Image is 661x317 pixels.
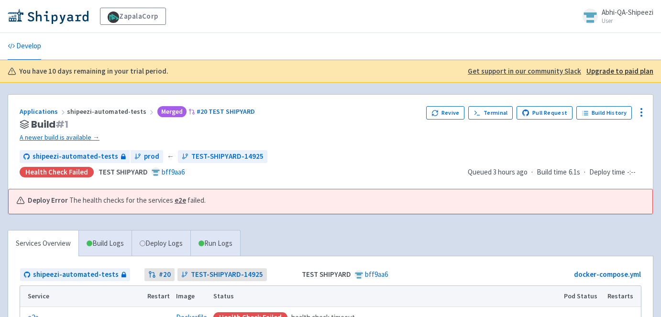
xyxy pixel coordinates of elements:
[537,167,567,178] span: Build time
[31,119,68,130] span: Build
[493,167,528,176] time: 3 hours ago
[33,269,119,280] span: shipeezi-automated-tests
[20,167,94,178] div: Health check failed
[561,286,605,307] th: Pod Status
[468,167,641,178] div: · ·
[191,151,264,162] span: TEST-SHIPYARD-14925
[55,118,68,131] span: # 1
[468,66,581,76] u: Get support in our community Slack
[8,230,78,257] a: Services Overview
[605,286,641,307] th: Restarts
[144,268,175,281] a: #20
[99,167,148,176] strong: TEST SHIPYARD
[365,270,388,279] a: bff9aa6
[19,66,168,77] b: You have 10 days remaining in your trial period.
[144,151,159,162] span: prod
[132,230,190,257] a: Deploy Logs
[157,106,187,117] span: Merged
[155,107,256,116] a: Merged#20 TEST SHIPYARD
[190,230,240,257] a: Run Logs
[302,270,351,279] strong: TEST SHIPYARD
[20,286,144,307] th: Service
[191,269,263,280] span: TEST-SHIPYARD-14925
[178,150,267,163] a: TEST-SHIPYARD-14925
[144,286,173,307] th: Restart
[20,150,130,163] a: shipeezi-automated-tests
[426,106,464,120] button: Revive
[20,107,67,116] a: Applications
[574,270,641,279] a: docker-compose.yml
[8,9,88,24] img: Shipyard logo
[79,230,132,257] a: Build Logs
[517,106,573,120] a: Pull Request
[569,167,580,178] span: 6.1s
[175,196,186,205] a: e2e
[468,167,528,176] span: Queued
[468,66,581,77] a: Get support in our community Slack
[69,195,206,206] span: The health checks for the services failed.
[577,9,653,24] a: Abhi-QA-Shipeezi User
[586,66,653,76] u: Upgrade to paid plan
[602,8,653,17] span: Abhi-QA-Shipeezi
[20,268,130,281] a: shipeezi-automated-tests
[28,195,68,206] b: Deploy Error
[67,107,155,116] span: shipeezi-automated-tests
[627,167,636,178] span: -:--
[177,268,267,281] a: TEST-SHIPYARD-14925
[20,132,419,143] a: A newer build is available →
[8,33,41,60] a: Develop
[159,269,171,280] strong: # 20
[167,151,174,162] span: ←
[602,18,653,24] small: User
[33,151,118,162] span: shipeezi-automated-tests
[589,167,625,178] span: Deploy time
[162,167,185,176] a: bff9aa6
[576,106,632,120] a: Build History
[131,150,163,163] a: prod
[173,286,210,307] th: Image
[100,8,166,25] a: ZapalaCorp
[210,286,561,307] th: Status
[468,106,513,120] a: Terminal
